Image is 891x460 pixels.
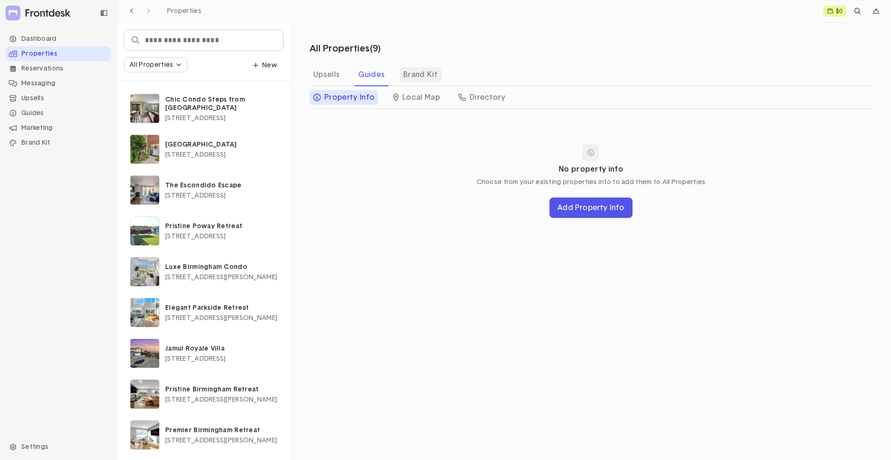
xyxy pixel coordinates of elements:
p: All Properties ( 9 ) [310,44,850,53]
button: Add Property Info [549,198,632,218]
span: [STREET_ADDRESS] [165,356,226,362]
img: Property image [130,421,159,449]
span: [STREET_ADDRESS][PERSON_NAME] [165,315,277,321]
div: Guides [6,106,111,121]
img: Property image [130,257,159,286]
p: Luxe Birmingham Condo [165,263,278,271]
img: Property image [130,217,159,245]
span: [STREET_ADDRESS][PERSON_NAME] [165,396,277,403]
span: Properties [167,8,201,14]
div: Dashboard [6,32,111,46]
a: $0 [823,6,846,17]
div: Upsells [310,67,343,82]
img: Property image [130,94,159,123]
div: Directory [455,90,509,105]
li: Navigation item [6,91,111,106]
p: [GEOGRAPHIC_DATA] [165,141,278,149]
p: Elegant Parkside Retreat [165,304,278,312]
p: Pristine Poway Retreat [165,222,278,230]
img: Property image [130,135,159,164]
p: Jamul Royale Villa [165,345,278,353]
div: dropdown trigger [869,4,884,19]
div: Brand Kit [400,67,441,82]
img: Property image [130,298,159,327]
div: Marketing [6,121,111,135]
div: Upsells [6,91,111,106]
div: Brand Kit [6,135,111,150]
span: [STREET_ADDRESS] [165,233,226,240]
li: Navigation item [6,46,111,61]
div: All Properties [129,60,173,70]
div: Guides [355,67,388,82]
a: Properties [163,5,205,17]
li: Navigation item [6,76,111,91]
li: Navigation item [6,32,111,46]
div: Property Info [310,90,378,105]
span: [STREET_ADDRESS] [165,152,226,158]
li: Navigation item [6,61,111,76]
div: Reservations [6,61,111,76]
p: Choose from your existing properties info to add them to All Properties [477,178,706,186]
span: [STREET_ADDRESS][PERSON_NAME] [165,437,277,444]
p: The Escondido Escape [165,181,278,190]
img: Property image [130,176,159,204]
div: Local Map [389,90,444,105]
span: [STREET_ADDRESS][PERSON_NAME] [165,274,277,281]
li: Navigation item [6,121,111,135]
div: Properties [6,46,111,61]
p: Chic Condo Steps from [GEOGRAPHIC_DATA] [165,96,278,112]
img: Property image [130,339,159,368]
p: New [253,61,277,70]
p: Premier Birmingham Retreat [165,426,278,434]
span: [STREET_ADDRESS] [165,192,226,199]
p: Pristine Birmingham Retreat [165,385,278,394]
button: dropdown trigger [247,58,283,73]
p: No property info [559,165,623,174]
img: Property image [130,380,159,409]
span: [STREET_ADDRESS] [165,115,226,121]
div: Messaging [6,76,111,91]
li: Navigation item [6,135,111,150]
li: Navigation item [6,106,111,121]
button: All Properties [124,58,187,72]
div: Settings [6,440,111,454]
